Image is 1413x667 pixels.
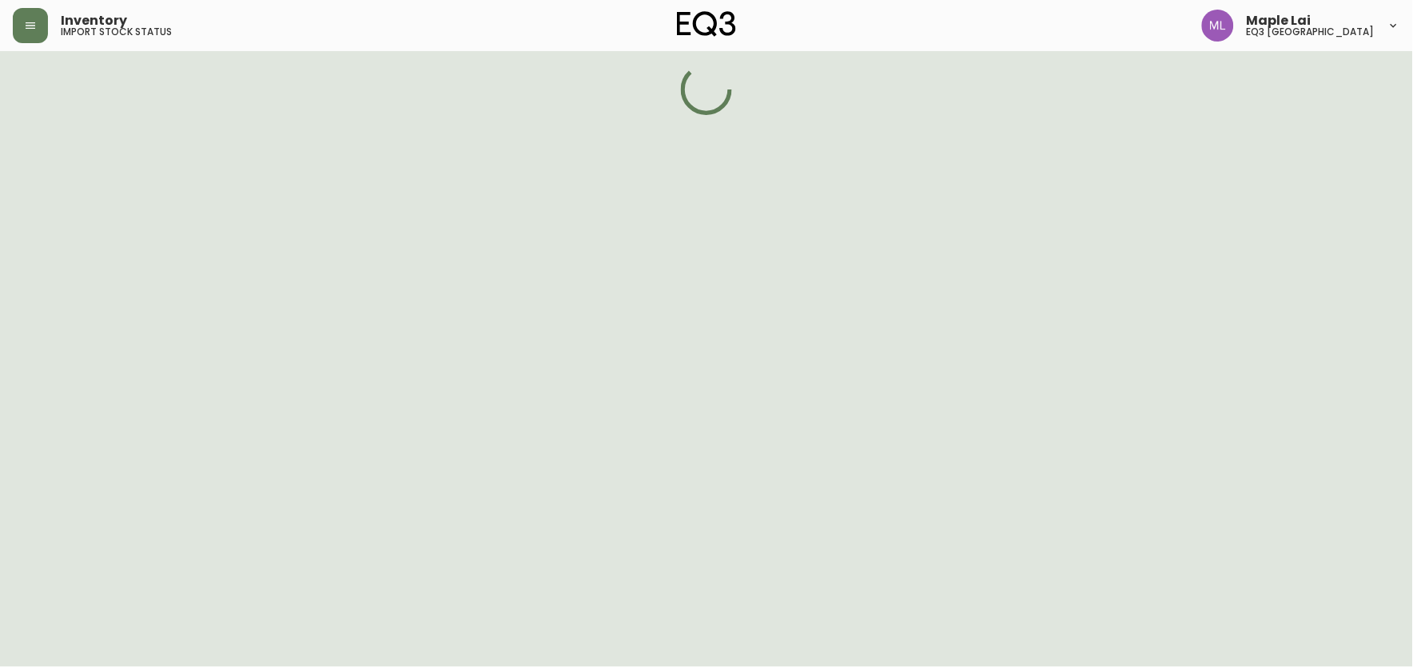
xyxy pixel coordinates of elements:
h5: import stock status [61,27,172,37]
img: logo [677,11,736,37]
h5: eq3 [GEOGRAPHIC_DATA] [1247,27,1375,37]
span: Maple Lai [1247,14,1312,27]
img: 61e28cffcf8cc9f4e300d877dd684943 [1202,10,1234,42]
span: Inventory [61,14,127,27]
